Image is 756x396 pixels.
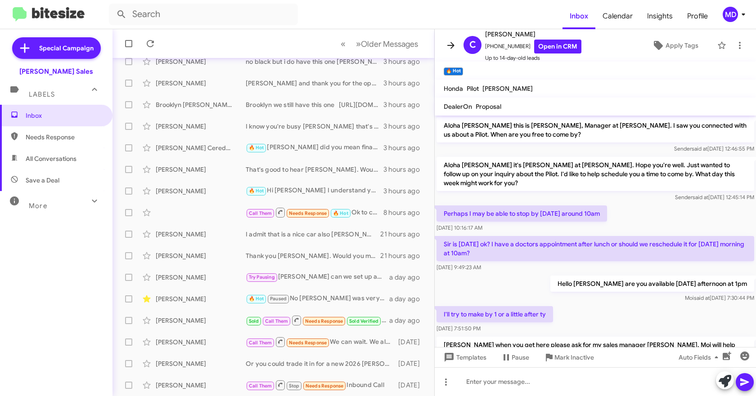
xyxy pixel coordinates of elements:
[156,359,246,368] div: [PERSON_NAME]
[640,3,680,29] span: Insights
[19,67,93,76] div: [PERSON_NAME] Sales
[265,318,288,324] span: Call Them
[485,53,581,62] span: Up to 14-day-old leads
[156,294,246,303] div: [PERSON_NAME]
[249,274,275,280] span: Try Pausing
[29,90,55,98] span: Labels
[436,117,754,142] p: Aloha [PERSON_NAME] this is [PERSON_NAME], Manager at [PERSON_NAME]. I saw you connected with us ...
[246,165,383,174] div: That's good to hear [PERSON_NAME]. Would you mind sharing with me what stopped you from moving fo...
[485,29,581,40] span: [PERSON_NAME]
[289,210,327,216] span: Needs Response
[380,230,427,239] div: 21 hours ago
[436,224,482,231] span: [DATE] 10:16:17 AM
[666,37,698,53] span: Apply Tags
[246,100,383,109] div: Brooklyn we still have this one [URL][DOMAIN_NAME][US_STATE] Do you want to come in for a test dr...
[336,35,423,53] nav: Page navigation example
[361,39,418,49] span: Older Messages
[550,276,754,292] p: Hello [PERSON_NAME] are you available [DATE] afternoon at 1pm
[383,187,427,196] div: 3 hours ago
[246,359,397,368] div: Or you could trade it in for a new 2026 [PERSON_NAME] :)
[389,273,427,282] div: a day ago
[246,142,383,153] div: [PERSON_NAME] did you mean financially?
[156,338,246,347] div: [PERSON_NAME]
[694,294,710,301] span: said at
[389,294,427,303] div: a day ago
[356,38,361,49] span: »
[246,294,389,304] div: No [PERSON_NAME] was very helpful. I'm going on vacation for a few weeks and when I come back I w...
[715,7,746,22] button: MD
[435,349,494,365] button: Templates
[246,230,380,239] div: I admit that is a nice car also [PERSON_NAME]. However the HRV has a better resale/trade in value...
[723,7,738,22] div: MD
[637,37,713,53] button: Apply Tags
[156,273,246,282] div: [PERSON_NAME]
[436,157,754,191] p: Aloha [PERSON_NAME] it's [PERSON_NAME] at [PERSON_NAME]. Hope you're well. Just wanted to follow ...
[436,236,754,261] p: Sir is [DATE] ok? I have a doctors appointment after lunch or should we reschedule it for [DATE] ...
[397,381,427,390] div: [DATE]
[383,208,427,217] div: 8 hours ago
[534,40,581,53] a: Open in CRM
[562,3,595,29] span: Inbox
[444,67,463,76] small: 🔥 Hot
[349,318,379,324] span: Sold Verified
[249,210,272,216] span: Call Them
[383,100,427,109] div: 3 hours ago
[246,272,389,282] div: [PERSON_NAME] can we set up an appointment [DATE] at 2pm?
[536,349,601,365] button: Mark Inactive
[397,359,427,368] div: [DATE]
[680,3,715,29] span: Profile
[436,264,481,271] span: [DATE] 9:49:23 AM
[246,186,383,196] div: Hi [PERSON_NAME] I understand you are with [PERSON_NAME] now. Moi will work with [PERSON_NAME] in...
[156,316,246,325] div: [PERSON_NAME]
[554,349,594,365] span: Mark Inactive
[156,143,246,152] div: [PERSON_NAME] Ceredon
[485,40,581,53] span: [PHONE_NUMBER]
[26,176,59,185] span: Save a Deal
[246,207,383,218] div: Ok to come [DATE] ?
[156,251,246,260] div: [PERSON_NAME]
[380,251,427,260] div: 21 hours ago
[383,57,427,66] div: 3 hours ago
[12,37,101,59] a: Special Campaign
[383,165,427,174] div: 3 hours ago
[289,383,300,389] span: Stop
[249,318,259,324] span: Sold
[335,35,351,53] button: Previous
[444,85,463,93] span: Honda
[246,315,389,326] div: Inbound Call
[26,111,102,120] span: Inbox
[675,194,754,200] span: Sender [DATE] 12:45:14 PM
[26,133,102,142] span: Needs Response
[156,79,246,88] div: [PERSON_NAME]
[249,145,264,151] span: 🔥 Hot
[156,100,246,109] div: Brooklyn [PERSON_NAME]
[156,57,246,66] div: [PERSON_NAME]
[679,349,722,365] span: Auto Fields
[249,340,272,346] span: Call Them
[482,85,533,93] span: [PERSON_NAME]
[305,318,343,324] span: Needs Response
[383,79,427,88] div: 3 hours ago
[674,145,754,152] span: Sender [DATE] 12:46:55 PM
[512,349,529,365] span: Pause
[442,349,486,365] span: Templates
[29,202,47,210] span: More
[436,337,754,362] p: [PERSON_NAME] when you get here please ask for my sales manager [PERSON_NAME]. Moi will help you ...
[494,349,536,365] button: Pause
[467,85,479,93] span: Pilot
[436,325,481,332] span: [DATE] 7:51:50 PM
[306,383,344,389] span: Needs Response
[595,3,640,29] span: Calendar
[156,165,246,174] div: [PERSON_NAME]
[109,4,298,25] input: Search
[693,194,708,200] span: said at
[397,338,427,347] div: [DATE]
[389,316,427,325] div: a day ago
[39,44,94,53] span: Special Campaign
[289,340,327,346] span: Needs Response
[156,122,246,131] div: [PERSON_NAME]
[469,38,476,52] span: C
[156,187,246,196] div: [PERSON_NAME]
[246,336,397,347] div: We can wait. We already put down deposit with [PERSON_NAME]
[246,57,383,66] div: no black but i do have this one [PERSON_NAME] [URL][DOMAIN_NAME]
